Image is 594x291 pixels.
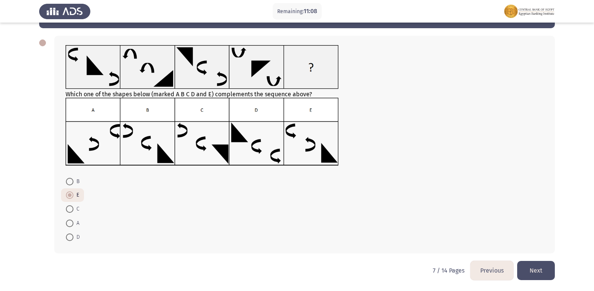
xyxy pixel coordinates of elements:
[73,205,79,214] span: C
[517,261,555,280] button: load next page
[433,267,464,274] p: 7 / 14 Pages
[73,233,80,242] span: D
[504,1,555,22] img: Assessment logo of FOCUS Assessment 3 Modules EN
[66,98,339,166] img: UkFYMDA3NUIucG5nMTYyMjAzMjM1ODExOQ==.png
[73,191,79,200] span: E
[66,45,339,89] img: UkFYMDA3NUEucG5nMTYyMjAzMjMyNjEwNA==.png
[304,8,317,15] span: 11:08
[66,45,544,167] div: Which one of the shapes below (marked A B C D and E) complements the sequence above?
[39,1,90,22] img: Assess Talent Management logo
[470,261,513,280] button: load previous page
[73,177,79,186] span: B
[277,7,317,16] p: Remaining:
[73,219,79,228] span: A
